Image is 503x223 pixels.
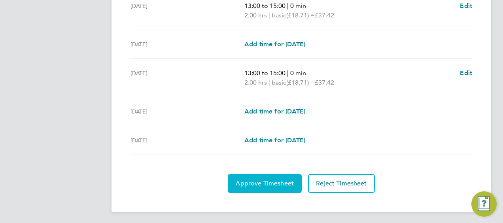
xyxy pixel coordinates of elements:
[287,2,289,9] span: |
[244,69,286,77] span: 13:00 to 15:00
[130,1,244,20] div: [DATE]
[236,180,294,187] span: Approve Timesheet
[130,107,244,116] div: [DATE]
[460,2,472,9] span: Edit
[315,11,334,19] span: £37.42
[308,174,375,193] button: Reject Timesheet
[287,69,289,77] span: |
[244,108,305,115] span: Add time for [DATE]
[130,68,244,87] div: [DATE]
[244,79,267,86] span: 2.00 hrs
[315,79,334,86] span: £37.42
[269,11,270,19] span: |
[244,40,305,48] span: Add time for [DATE]
[244,40,305,49] a: Add time for [DATE]
[272,78,286,87] span: basic
[244,136,305,145] a: Add time for [DATE]
[272,11,286,20] span: basic
[290,69,306,77] span: 0 min
[228,174,302,193] button: Approve Timesheet
[286,79,315,86] span: (£18.71) =
[130,40,244,49] div: [DATE]
[130,136,244,145] div: [DATE]
[244,107,305,116] a: Add time for [DATE]
[316,180,367,187] span: Reject Timesheet
[460,1,472,11] a: Edit
[471,191,497,217] button: Engage Resource Center
[460,69,472,77] span: Edit
[269,79,270,86] span: |
[244,136,305,144] span: Add time for [DATE]
[244,2,286,9] span: 13:00 to 15:00
[244,11,267,19] span: 2.00 hrs
[286,11,315,19] span: (£18.71) =
[290,2,306,9] span: 0 min
[460,68,472,78] a: Edit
